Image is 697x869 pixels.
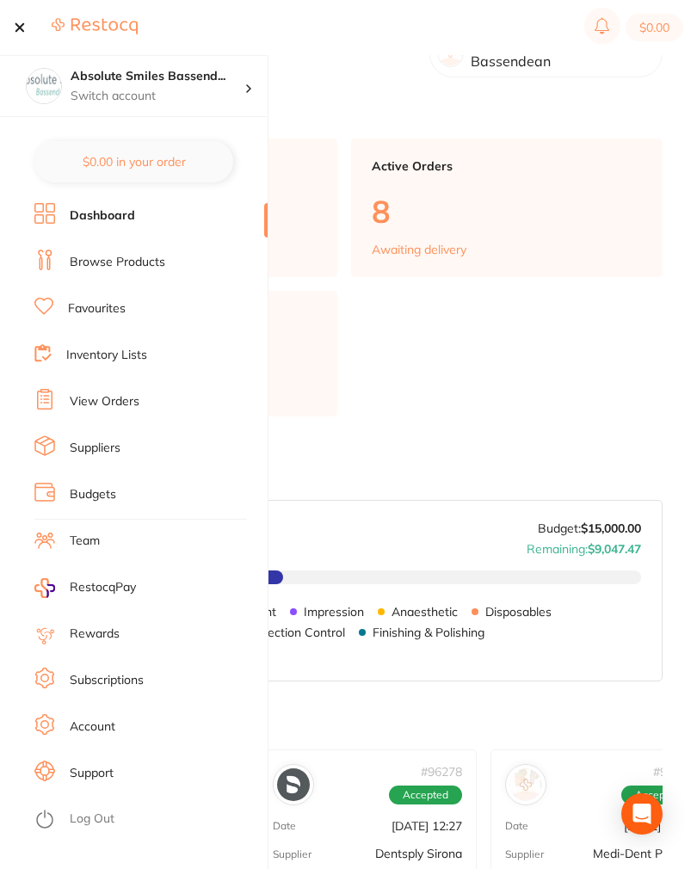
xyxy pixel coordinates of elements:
[509,768,542,801] img: Medi-Dent Pty Ltd
[538,521,641,535] p: Budget:
[505,820,528,832] p: Date
[68,300,126,317] a: Favourites
[373,626,484,639] p: Finishing & Polishing
[471,38,648,70] p: Absolute Smiles Bassendean
[253,626,345,639] p: Infection Control
[581,521,641,536] strong: $15,000.00
[70,718,115,736] a: Account
[34,141,233,182] button: $0.00 in your order
[304,605,364,619] p: Impression
[372,159,642,173] p: Active Orders
[71,88,244,105] p: Switch account
[52,17,138,35] img: Restocq Logo
[527,535,641,556] p: Remaining:
[375,847,462,860] p: Dentsply Sirona
[421,765,462,779] p: # 96278
[70,486,116,503] a: Budgets
[27,69,61,103] img: Absolute Smiles Bassendean
[52,17,138,38] a: Restocq Logo
[372,194,642,229] p: 8
[621,793,663,835] div: Open Intercom Messenger
[392,605,458,619] p: Anaesthetic
[273,820,296,832] p: Date
[485,605,552,619] p: Disposables
[70,765,114,782] a: Support
[71,68,244,85] h4: Absolute Smiles Bassendean
[588,541,641,557] strong: $9,047.47
[26,709,663,733] h2: Recent Orders
[621,786,694,804] span: Accepted
[392,819,462,833] p: [DATE] 12:27
[277,768,310,801] img: Dentsply Sirona
[26,444,663,468] h2: [DATE] Budget
[34,578,136,598] a: RestocqPay
[70,579,136,596] span: RestocqPay
[351,139,663,278] a: Active Orders8Awaiting delivery
[505,848,544,860] p: Supplier
[70,533,100,550] a: Team
[70,440,120,457] a: Suppliers
[70,626,120,643] a: Rewards
[653,765,694,779] p: # 96277
[626,14,683,41] button: $0.00
[34,806,262,834] button: Log Out
[389,786,462,804] span: Accepted
[70,207,135,225] a: Dashboard
[70,393,139,410] a: View Orders
[273,848,311,860] p: Supplier
[593,847,694,860] p: Medi-Dent Pty Ltd
[66,347,147,364] a: Inventory Lists
[70,254,165,271] a: Browse Products
[372,243,466,256] p: Awaiting delivery
[34,578,55,598] img: RestocqPay
[70,810,114,828] a: Log Out
[70,672,144,689] a: Subscriptions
